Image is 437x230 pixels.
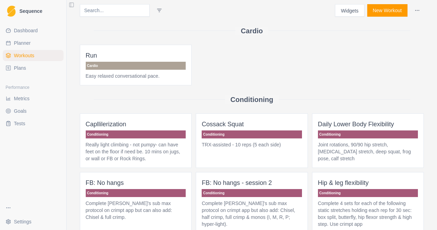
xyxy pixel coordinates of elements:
p: FB: No hangs [86,178,186,188]
p: Conditioning [202,189,302,197]
span: Goals [14,108,27,114]
button: Settings [3,216,64,227]
p: TRX-assisted - 10 reps (5 each side) [202,141,302,148]
span: Planner [14,40,31,46]
p: Conditioning [86,189,186,197]
a: Plans [3,62,64,74]
span: Metrics [14,95,30,102]
p: Really light climbing - not pumpy- can have feet on the floor if need be. 10 mins on jugs, or wal... [86,141,186,162]
p: Joint rotations, 90/90 hip stretch, [MEDICAL_DATA] stretch, deep squat, frog pose, calf stretch [318,141,418,162]
p: Complete [PERSON_NAME]'s sub max protocol on crimpt app but also add: Chisel, half crimp, full cr... [202,200,302,228]
a: Goals [3,105,64,117]
p: Conditioning [318,189,418,197]
p: Complete 4 sets for each of the following static stretches holding each rep for 30 sec: box split... [318,200,418,228]
p: Complete [PERSON_NAME]'s sub max protocol on crimpt app but can also add: Chisel & full crimp. [86,200,186,221]
a: Metrics [3,93,64,104]
div: Performance [3,82,64,93]
h2: Conditioning [230,95,273,104]
a: Dashboard [3,25,64,36]
p: Conditioning [86,130,186,138]
input: Search... [80,4,150,17]
span: Dashboard [14,27,38,34]
p: Conditioning [318,130,418,138]
p: Daily Lower Body Flexibility [318,119,418,129]
p: Cardio [86,62,186,70]
span: Plans [14,65,26,71]
span: Tests [14,120,25,127]
h2: Cardio [241,27,263,35]
p: FB: No hangs - session 2 [202,178,302,188]
img: Logo [7,6,16,17]
span: Workouts [14,52,34,59]
p: Conditioning [202,130,302,138]
button: New Workout [367,4,407,17]
a: Planner [3,37,64,49]
span: Sequence [19,9,42,14]
p: Capllilerization [86,119,186,129]
p: Hip & leg flexibility [318,178,418,188]
p: Easy relaxed conversational pace. [86,73,186,79]
p: Cossack Squat [202,119,302,129]
a: Workouts [3,50,64,61]
button: Widgets [335,4,364,17]
a: Tests [3,118,64,129]
p: Run [86,51,186,60]
a: LogoSequence [3,3,64,19]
